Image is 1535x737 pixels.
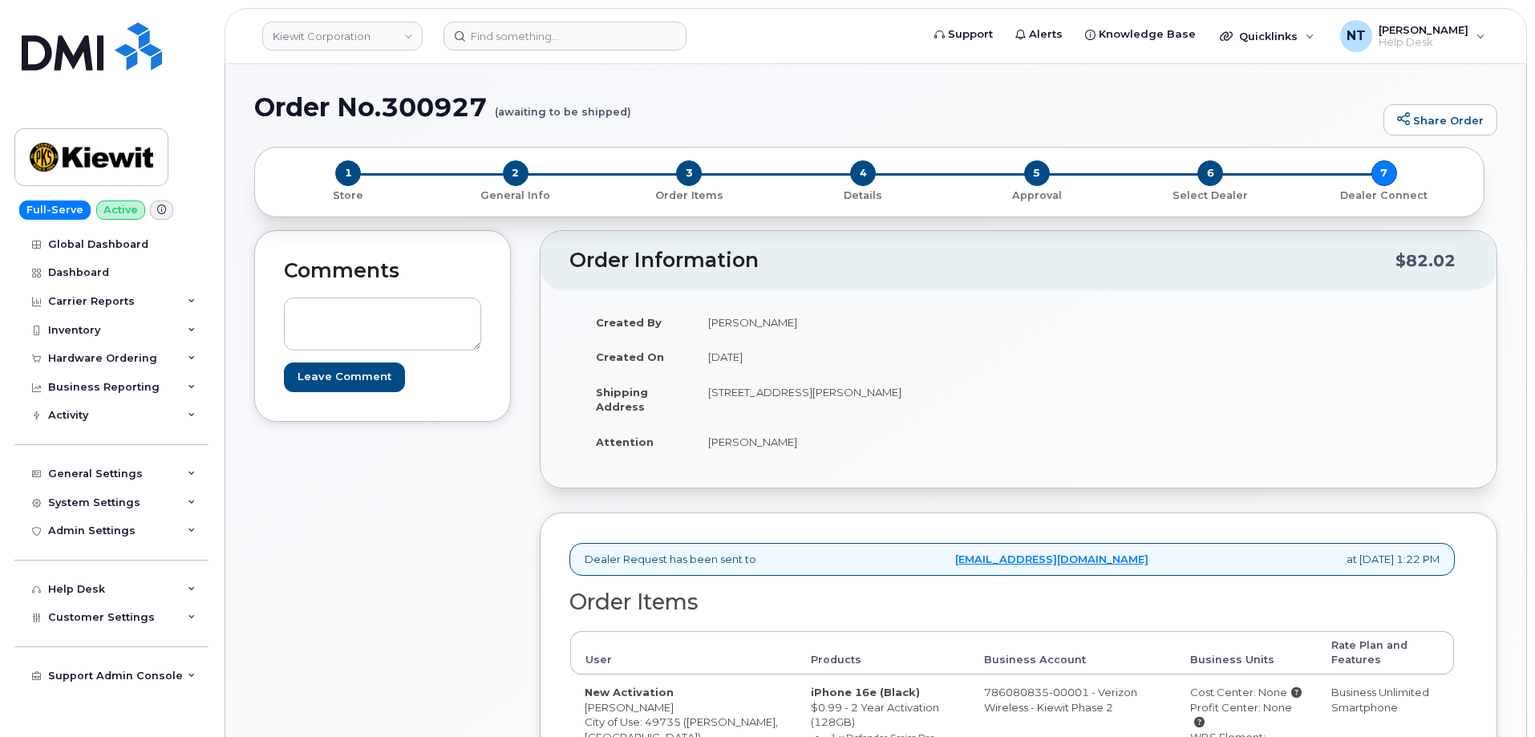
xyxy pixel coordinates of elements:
a: 5 Approval [950,186,1124,203]
span: 2 [503,160,529,186]
td: [PERSON_NAME] [694,424,1006,460]
span: 6 [1197,160,1223,186]
strong: Created On [596,350,664,363]
a: 4 Details [776,186,950,203]
span: 4 [850,160,876,186]
small: (awaiting to be shipped) [495,93,631,118]
p: Details [783,188,944,203]
strong: Created By [596,316,662,329]
a: Share Order [1383,104,1497,136]
p: General Info [435,188,597,203]
a: 2 General Info [429,186,603,203]
strong: New Activation [585,686,674,699]
th: Business Account [970,631,1176,675]
a: [EMAIL_ADDRESS][DOMAIN_NAME] [955,552,1148,567]
th: Products [796,631,970,675]
p: Select Dealer [1130,188,1291,203]
strong: Shipping Address [596,386,648,414]
th: User [570,631,796,675]
h2: Comments [284,260,481,282]
td: [STREET_ADDRESS][PERSON_NAME] [694,375,1006,424]
a: 1 Store [268,186,429,203]
p: Approval [956,188,1117,203]
a: 6 Select Dealer [1124,186,1298,203]
span: 1 [335,160,361,186]
th: Rate Plan and Features [1317,631,1454,675]
h1: Order No.300927 [254,93,1375,121]
h2: Order Information [569,249,1395,272]
div: Profit Center: None [1190,700,1302,730]
p: Store [274,188,423,203]
p: Order Items [609,188,770,203]
strong: Attention [596,435,654,448]
div: Cost Center: None [1190,685,1302,700]
h2: Order Items [569,590,1455,614]
span: 3 [676,160,702,186]
span: 5 [1024,160,1050,186]
input: Leave Comment [284,362,405,392]
td: [PERSON_NAME] [694,305,1006,340]
td: [DATE] [694,339,1006,375]
strong: iPhone 16e (Black) [811,686,920,699]
div: $82.02 [1395,245,1456,276]
th: Business Units [1176,631,1317,675]
a: 3 Order Items [602,186,776,203]
div: Dealer Request has been sent to at [DATE] 1:22 PM [569,543,1455,576]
